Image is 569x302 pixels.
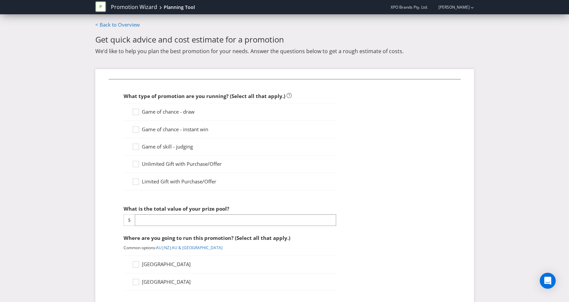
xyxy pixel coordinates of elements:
[142,261,191,267] span: [GEOGRAPHIC_DATA]
[391,4,428,10] span: XPO Brands Pty. Ltd.
[156,245,162,251] a: AU
[95,48,474,55] p: We’d like to help you plan the best promotion for your needs. Answer the questions below to get a...
[540,273,556,289] div: Open Intercom Messenger
[162,245,164,251] span: |
[142,278,191,285] span: [GEOGRAPHIC_DATA]
[142,178,216,185] span: Limited Gift with Purchase/Offer
[124,231,336,245] div: Where are you going to run this promotion? (Select all that apply.)
[169,245,172,251] span: |
[111,3,157,11] a: Promotion Wizard
[124,93,285,99] span: What type of promotion are you running? (Select all that apply.)
[432,4,470,10] a: [PERSON_NAME]
[95,21,140,28] a: < Back to Overview
[142,160,222,167] span: Unlimited Gift with Purchase/Offer
[124,205,229,212] span: What is the total value of your prize pool?
[142,126,208,133] span: Game of chance - instant win
[124,245,156,251] span: Common options:
[172,245,223,251] a: AU & [GEOGRAPHIC_DATA]
[142,108,195,115] span: Game of chance - draw
[95,35,474,44] h2: Get quick advice and cost estimate for a promotion
[124,214,135,226] span: $
[142,143,193,150] span: Game of skill - judging
[164,4,195,11] div: Planning Tool
[164,245,169,251] a: NZ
